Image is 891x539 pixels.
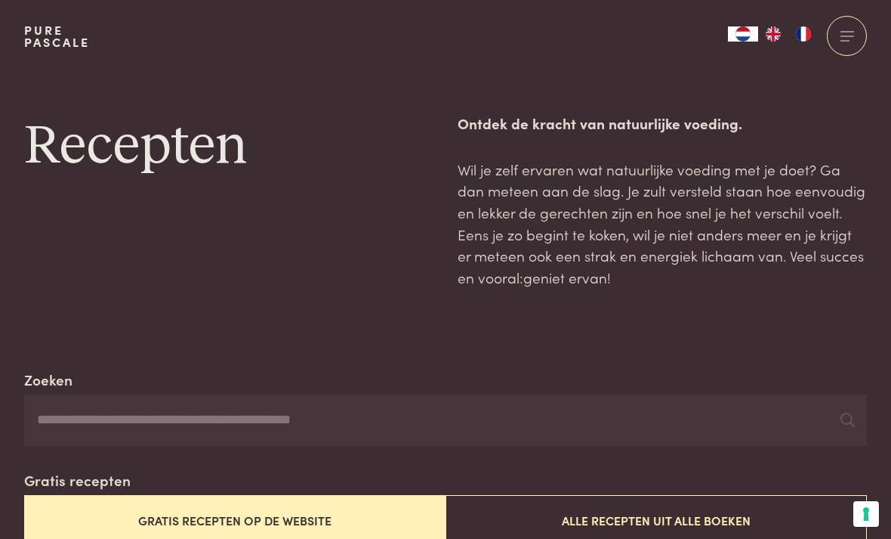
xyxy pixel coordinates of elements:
[853,501,879,527] button: Uw voorkeuren voor toestemming voor trackingtechnologieën
[24,113,433,181] h1: Recepten
[458,113,742,133] strong: Ontdek de kracht van natuurlijke voeding.
[24,369,72,391] label: Zoeken
[728,26,758,42] a: NL
[788,26,819,42] a: FR
[24,469,131,491] label: Gratis recepten
[728,26,758,42] div: Language
[24,24,90,48] a: PurePascale
[758,26,788,42] a: EN
[758,26,819,42] ul: Language list
[458,159,867,289] p: Wil je zelf ervaren wat natuurlijke voeding met je doet? Ga dan meteen aan de slag. Je zult verst...
[728,26,819,42] aside: Language selected: Nederlands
